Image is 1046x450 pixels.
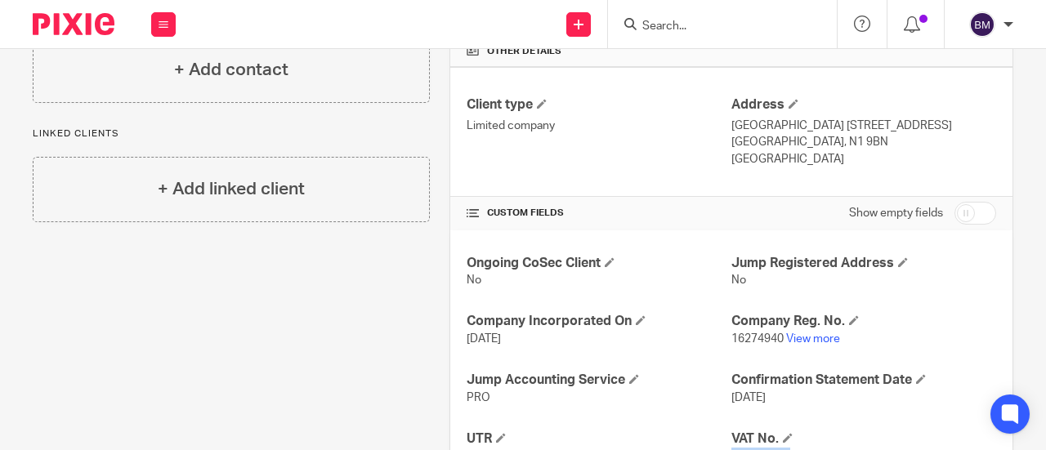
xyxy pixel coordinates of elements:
p: [GEOGRAPHIC_DATA], N1 9BN [731,134,996,150]
span: No [467,274,481,286]
h4: Address [731,96,996,114]
label: Show empty fields [849,205,943,221]
p: Linked clients [33,127,430,140]
p: Limited company [467,118,731,134]
span: [DATE] [467,333,501,345]
h4: Company Incorporated On [467,313,731,330]
input: Search [641,20,788,34]
p: [GEOGRAPHIC_DATA] [731,151,996,167]
h4: Jump Accounting Service [467,372,731,389]
h4: Confirmation Statement Date [731,372,996,389]
h4: Ongoing CoSec Client [467,255,731,272]
h4: + Add linked client [158,176,305,202]
img: svg%3E [969,11,995,38]
h4: + Add contact [174,57,288,82]
h4: VAT No. [731,430,996,448]
span: PRO [467,392,490,403]
span: No [731,274,746,286]
h4: Client type [467,96,731,114]
span: Other details [487,45,561,58]
a: View more [786,333,840,345]
p: [GEOGRAPHIC_DATA] [STREET_ADDRESS] [731,118,996,134]
h4: CUSTOM FIELDS [467,207,731,220]
h4: UTR [467,430,731,448]
span: [DATE] [731,392,766,403]
span: 16274940 [731,333,784,345]
h4: Jump Registered Address [731,255,996,272]
h4: Company Reg. No. [731,313,996,330]
img: Pixie [33,13,114,35]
